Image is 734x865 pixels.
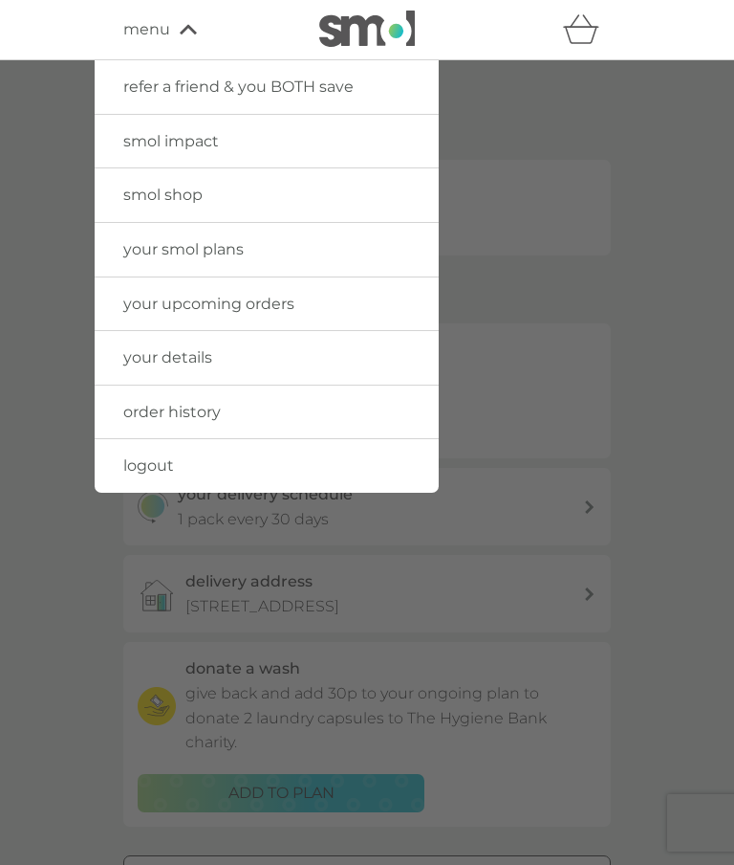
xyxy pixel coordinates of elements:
span: smol impact [123,132,219,150]
span: menu [123,17,170,42]
a: smol impact [95,115,439,168]
a: smol shop [95,168,439,222]
span: logout [123,456,174,475]
a: your upcoming orders [95,277,439,331]
div: basket [563,11,611,49]
a: your smol plans [95,223,439,277]
span: your smol plans [123,240,244,258]
a: your details [95,331,439,385]
img: smol [319,11,415,47]
span: your upcoming orders [123,295,294,313]
span: smol shop [123,186,203,204]
span: your details [123,348,212,366]
span: order history [123,403,221,421]
a: refer a friend & you BOTH save [95,60,439,114]
span: refer a friend & you BOTH save [123,78,354,96]
a: order history [95,386,439,439]
a: logout [95,439,439,493]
